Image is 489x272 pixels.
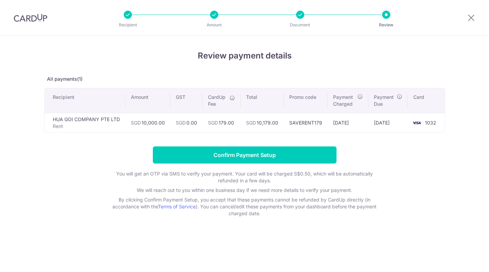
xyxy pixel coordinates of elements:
span: SGD [131,120,141,126]
p: You will get an OTP via SMS to verify your payment. Your card will be charged S$0.50, which will ... [108,170,382,184]
img: CardUp [14,14,47,22]
span: SGD [208,120,218,126]
p: All payments(1) [44,76,445,82]
th: GST [170,88,203,113]
p: We will reach out to you within one business day if we need more details to verify your payment. [108,187,382,194]
th: Card [408,88,444,113]
span: Payment Charged [333,94,355,107]
td: [DATE] [368,113,408,132]
input: Confirm Payment Setup [153,146,337,164]
span: 1032 [425,120,436,126]
h4: Review payment details [44,50,445,62]
td: 0.00 [170,113,203,132]
td: 10,000.00 [125,113,170,132]
td: SAVERENT179 [284,113,328,132]
span: Payment Due [374,94,395,107]
td: 10,179.00 [241,113,284,132]
p: Rent [53,123,120,130]
td: [DATE] [328,113,368,132]
a: Terms of Service [158,204,196,209]
th: Recipient [45,88,125,113]
td: 179.00 [203,113,241,132]
img: <span class="translation_missing" title="translation missing: en.account_steps.new_confirm_form.b... [410,119,424,127]
th: Promo code [284,88,328,113]
p: Recipient [102,22,153,28]
p: Review [361,22,412,28]
span: SGD [176,120,186,126]
span: CardUp Fee [208,94,227,107]
p: Amount [189,22,240,28]
p: By clicking Confirm Payment Setup, you accept that these payments cannot be refunded by CardUp di... [108,196,382,217]
td: HUA GOI COMPANY PTE LTD [45,113,125,132]
th: Amount [125,88,170,113]
th: Total [241,88,284,113]
span: SGD [246,120,256,126]
p: Document [275,22,326,28]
